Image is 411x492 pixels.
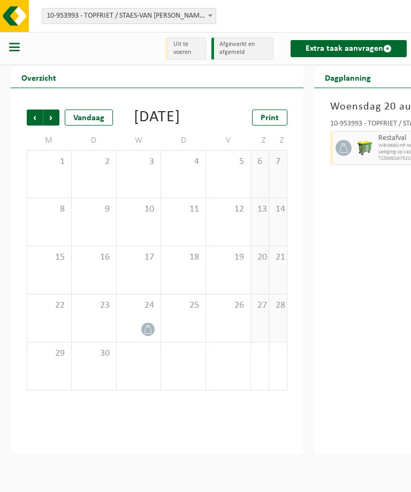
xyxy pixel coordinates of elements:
[165,37,206,60] li: Uit te voeren
[27,110,43,126] span: Vorige
[161,131,206,150] td: D
[77,156,111,168] span: 2
[166,156,200,168] span: 4
[77,348,111,360] span: 30
[11,67,67,88] h2: Overzicht
[27,131,72,150] td: M
[42,8,216,24] span: 10-953993 - TOPFRIET / STAES-VAN ROY - LIPPELO
[117,131,162,150] td: W
[211,300,245,311] span: 26
[33,204,66,215] span: 8
[291,40,407,57] a: Extra taak aanvragen
[33,348,66,360] span: 29
[122,252,156,263] span: 17
[211,37,273,60] li: Afgewerkt en afgemeld
[122,156,156,168] span: 3
[77,300,111,311] span: 23
[72,131,117,150] td: D
[122,204,156,215] span: 10
[275,252,281,263] span: 21
[33,156,66,168] span: 1
[33,300,66,311] span: 22
[211,204,245,215] span: 12
[256,300,263,311] span: 27
[33,252,66,263] span: 15
[251,131,269,150] td: Z
[252,110,287,126] a: Print
[261,114,279,122] span: Print
[211,156,245,168] span: 5
[275,300,281,311] span: 28
[314,67,382,88] h2: Dagplanning
[211,252,245,263] span: 19
[42,9,216,24] span: 10-953993 - TOPFRIET / STAES-VAN ROY - LIPPELO
[77,204,111,215] span: 9
[134,110,180,126] div: [DATE]
[256,252,263,263] span: 20
[122,300,156,311] span: 24
[275,156,281,168] span: 7
[77,252,111,263] span: 16
[166,300,200,311] span: 25
[269,131,287,150] td: Z
[166,204,200,215] span: 11
[166,252,200,263] span: 18
[65,110,113,126] div: Vandaag
[256,204,263,215] span: 13
[256,156,263,168] span: 6
[206,131,251,150] td: V
[275,204,281,215] span: 14
[357,140,373,156] img: WB-0660-HPE-GN-50
[43,110,59,126] span: Volgende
